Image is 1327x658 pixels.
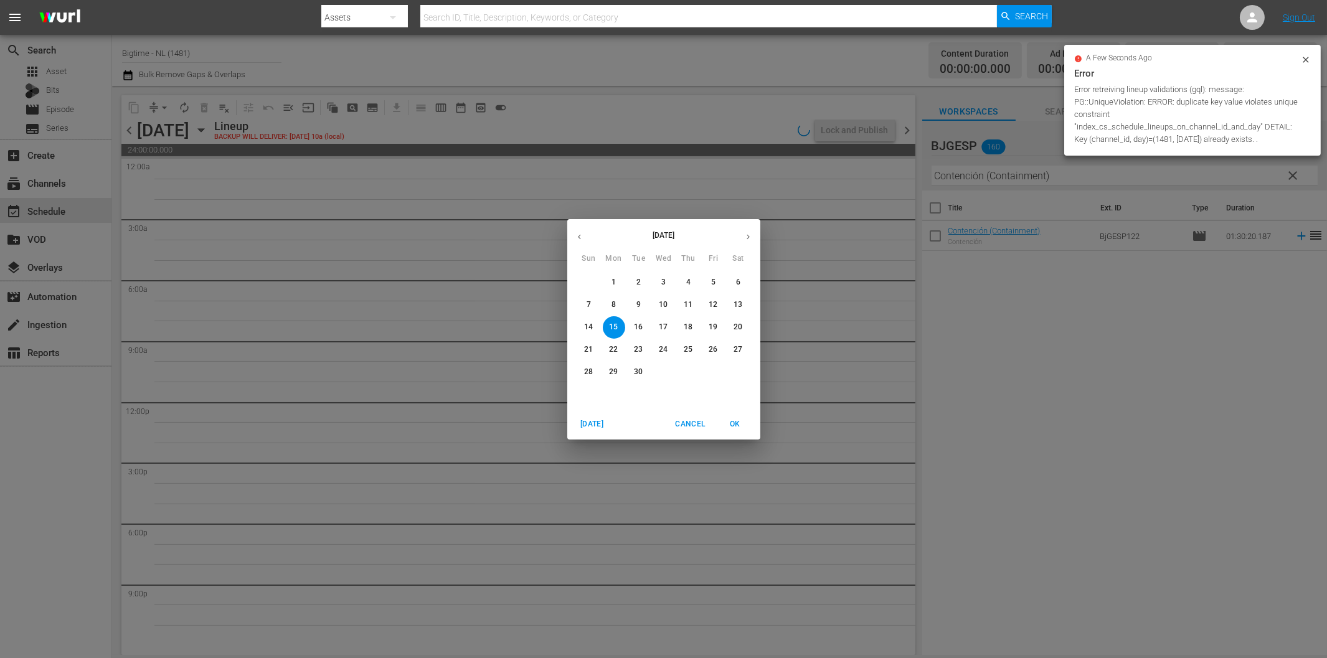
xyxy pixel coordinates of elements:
[603,271,625,294] button: 1
[636,299,641,310] p: 9
[715,414,755,435] button: OK
[675,418,705,431] span: Cancel
[659,322,668,332] p: 17
[736,277,740,288] p: 6
[628,316,650,339] button: 16
[612,277,616,288] p: 1
[670,414,710,435] button: Cancel
[628,339,650,361] button: 23
[702,339,725,361] button: 26
[634,367,643,377] p: 30
[578,361,600,383] button: 28
[578,253,600,265] span: Sun
[603,316,625,339] button: 15
[609,367,618,377] p: 29
[578,294,600,316] button: 7
[612,299,616,310] p: 8
[653,339,675,361] button: 24
[678,316,700,339] button: 18
[592,230,736,241] p: [DATE]
[603,294,625,316] button: 8
[572,414,612,435] button: [DATE]
[1074,66,1311,81] div: Error
[686,277,691,288] p: 4
[702,316,725,339] button: 19
[727,339,750,361] button: 27
[709,299,717,310] p: 12
[628,253,650,265] span: Tue
[734,344,742,355] p: 27
[634,322,643,332] p: 16
[609,344,618,355] p: 22
[702,294,725,316] button: 12
[578,339,600,361] button: 21
[727,271,750,294] button: 6
[684,299,692,310] p: 11
[727,294,750,316] button: 13
[584,367,593,377] p: 28
[1074,83,1298,146] div: Error retreiving lineup validations (gql): message: PG::UniqueViolation: ERROR: duplicate key val...
[1283,12,1315,22] a: Sign Out
[653,316,675,339] button: 17
[653,253,675,265] span: Wed
[678,294,700,316] button: 11
[709,344,717,355] p: 26
[653,271,675,294] button: 3
[1015,5,1048,27] span: Search
[734,322,742,332] p: 20
[578,316,600,339] button: 14
[661,277,666,288] p: 3
[603,253,625,265] span: Mon
[702,271,725,294] button: 5
[30,3,90,32] img: ans4CAIJ8jUAAAAAAAAAAAAAAAAAAAAAAAAgQb4GAAAAAAAAAAAAAAAAAAAAAAAAJMjXAAAAAAAAAAAAAAAAAAAAAAAAgAT5G...
[7,10,22,25] span: menu
[628,361,650,383] button: 30
[678,253,700,265] span: Thu
[727,316,750,339] button: 20
[584,322,593,332] p: 14
[603,339,625,361] button: 22
[659,299,668,310] p: 10
[709,322,717,332] p: 19
[1086,54,1153,63] span: a few seconds ago
[684,322,692,332] p: 18
[634,344,643,355] p: 23
[636,277,641,288] p: 2
[577,418,607,431] span: [DATE]
[711,277,715,288] p: 5
[727,253,750,265] span: Sat
[720,418,750,431] span: OK
[678,271,700,294] button: 4
[684,344,692,355] p: 25
[587,299,591,310] p: 7
[702,253,725,265] span: Fri
[734,299,742,310] p: 13
[628,271,650,294] button: 2
[603,361,625,383] button: 29
[628,294,650,316] button: 9
[659,344,668,355] p: 24
[653,294,675,316] button: 10
[584,344,593,355] p: 21
[609,322,618,332] p: 15
[678,339,700,361] button: 25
